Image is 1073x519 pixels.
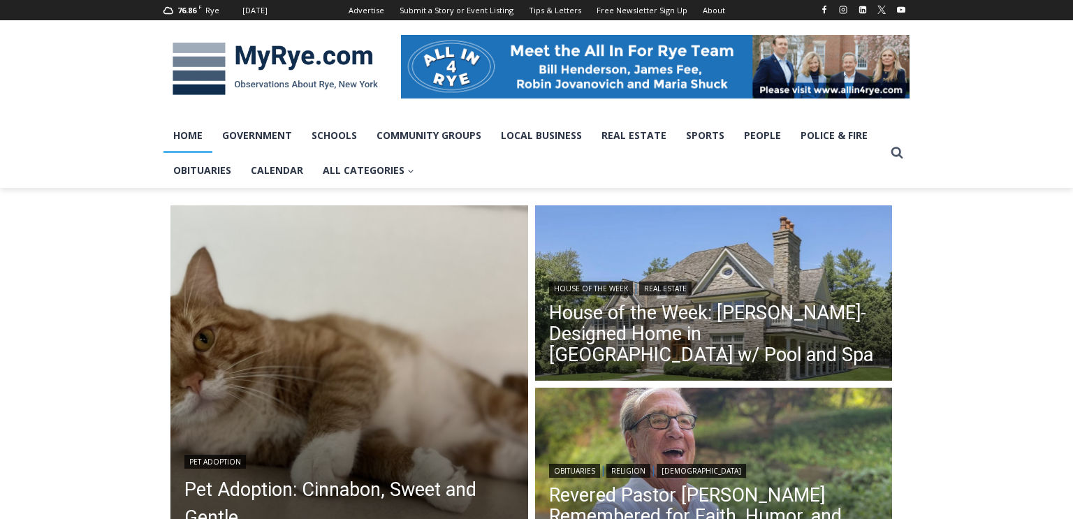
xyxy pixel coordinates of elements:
[873,1,890,18] a: X
[323,163,414,178] span: All Categories
[549,464,600,478] a: Obituaries
[401,35,910,98] img: All in for Rye
[884,140,910,166] button: View Search Form
[205,4,219,17] div: Rye
[549,461,879,478] div: | |
[549,302,879,365] a: House of the Week: [PERSON_NAME]-Designed Home in [GEOGRAPHIC_DATA] w/ Pool and Spa
[163,118,884,189] nav: Primary Navigation
[184,455,246,469] a: Pet Adoption
[791,118,877,153] a: Police & Fire
[549,279,879,295] div: |
[163,118,212,153] a: Home
[302,118,367,153] a: Schools
[535,205,893,384] img: 28 Thunder Mountain Road, Greenwich
[835,1,852,18] a: Instagram
[549,282,633,295] a: House of the Week
[606,464,650,478] a: Religion
[491,118,592,153] a: Local Business
[367,118,491,153] a: Community Groups
[854,1,871,18] a: Linkedin
[313,153,424,188] a: All Categories
[242,4,268,17] div: [DATE]
[163,153,241,188] a: Obituaries
[241,153,313,188] a: Calendar
[657,464,746,478] a: [DEMOGRAPHIC_DATA]
[198,3,202,10] span: F
[535,205,893,384] a: Read More House of the Week: Rich Granoff-Designed Home in Greenwich w/ Pool and Spa
[592,118,676,153] a: Real Estate
[816,1,833,18] a: Facebook
[163,33,387,105] img: MyRye.com
[177,5,196,15] span: 76.86
[639,282,692,295] a: Real Estate
[734,118,791,153] a: People
[893,1,910,18] a: YouTube
[676,118,734,153] a: Sports
[212,118,302,153] a: Government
